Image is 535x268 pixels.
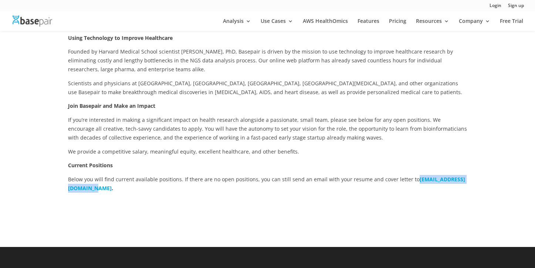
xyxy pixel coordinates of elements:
[358,18,379,31] a: Features
[112,185,113,192] b: .
[68,175,467,193] p: Below you will find current available positions. If there are no open positions, you can still se...
[223,18,251,31] a: Analysis
[261,18,293,31] a: Use Cases
[459,18,490,31] a: Company
[68,80,462,96] span: Scientists and physicians at [GEOGRAPHIC_DATA], [GEOGRAPHIC_DATA], [GEOGRAPHIC_DATA], [GEOGRAPHIC...
[416,18,449,31] a: Resources
[303,18,348,31] a: AWS HealthOmics
[393,215,526,259] iframe: Drift Widget Chat Controller
[68,48,453,73] span: Founded by Harvard Medical School scientist [PERSON_NAME], PhD, Basepair is driven by the mission...
[500,18,523,31] a: Free Trial
[68,116,467,141] span: If you’re interested in making a significant impact on health research alongside a passionate, sm...
[508,3,524,11] a: Sign up
[389,18,406,31] a: Pricing
[68,34,173,41] strong: Using Technology to Improve Healthcare
[490,3,501,11] a: Login
[68,162,113,169] strong: Current Positions
[13,16,52,26] img: Basepair
[68,148,299,155] span: We provide a competitive salary, meaningful equity, excellent healthcare, and other benefits.
[68,102,155,109] strong: Join Basepair and Make an Impact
